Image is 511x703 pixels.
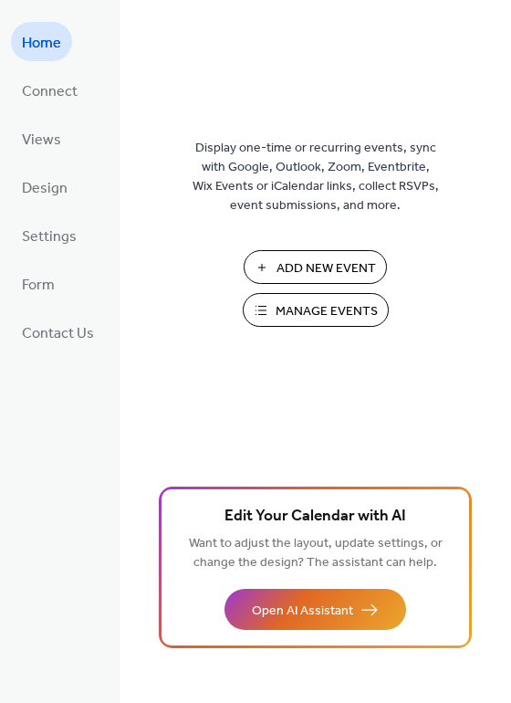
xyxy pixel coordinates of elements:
span: Open AI Assistant [252,602,353,621]
span: Edit Your Calendar with AI [224,504,406,530]
button: Open AI Assistant [224,589,406,630]
span: Form [22,271,55,299]
a: Design [11,167,78,206]
a: Settings [11,215,88,255]
a: Connect [11,70,89,110]
button: Add New Event [244,250,387,284]
span: Home [22,29,61,58]
span: Views [22,126,61,154]
span: Add New Event [276,259,376,278]
a: Contact Us [11,312,105,351]
span: Want to adjust the layout, update settings, or change the design? The assistant can help. [189,531,443,575]
span: Display one-time or recurring events, sync with Google, Outlook, Zoom, Eventbrite, Wix Events or ... [193,139,439,215]
button: Manage Events [243,293,389,327]
a: Home [11,22,72,61]
a: Form [11,264,66,303]
span: Settings [22,223,77,251]
a: Views [11,119,72,158]
span: Connect [22,78,78,106]
span: Contact Us [22,320,94,348]
span: Manage Events [276,302,378,321]
span: Design [22,174,68,203]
